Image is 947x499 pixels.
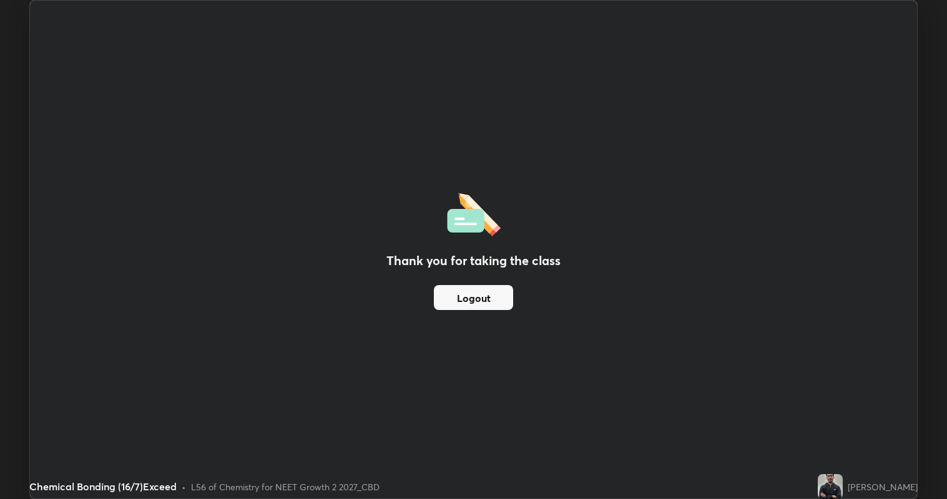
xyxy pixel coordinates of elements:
[848,480,918,493] div: [PERSON_NAME]
[386,251,561,270] h2: Thank you for taking the class
[434,285,513,310] button: Logout
[29,479,177,494] div: Chemical Bonding (16/7)Exceed
[447,189,501,236] img: offlineFeedback.1438e8b3.svg
[182,480,186,493] div: •
[818,474,843,499] img: 213def5e5dbf4e79a6b4beccebb68028.jpg
[191,480,380,493] div: L56 of Chemistry for NEET Growth 2 2027_CBD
